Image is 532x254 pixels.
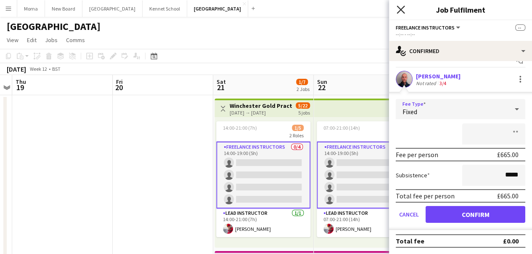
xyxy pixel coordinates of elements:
[503,237,519,245] div: £0.00
[317,142,411,209] app-card-role: Freelance Instructors0/414:00-19:00 (5h)
[7,65,26,73] div: [DATE]
[45,0,82,17] button: New Board
[230,110,292,116] div: [DATE] → [DATE]
[416,80,438,86] div: Not rated
[292,125,304,131] span: 1/5
[16,78,26,86] span: Thu
[497,150,519,159] div: £665.00
[289,132,304,139] span: 2 Roles
[402,107,417,116] span: Fixed
[396,171,430,179] label: Subsistence
[396,237,424,245] div: Total fee
[45,36,58,44] span: Jobs
[187,0,248,17] button: [GEOGRAPHIC_DATA]
[515,24,525,31] span: --
[389,41,532,61] div: Confirmed
[66,36,85,44] span: Comms
[7,36,19,44] span: View
[17,0,45,17] button: Morna
[115,83,123,92] span: 20
[82,0,143,17] button: [GEOGRAPHIC_DATA]
[217,78,226,86] span: Sat
[426,206,525,223] button: Confirm
[396,24,461,31] button: Freelance Instructors
[24,35,40,45] a: Edit
[52,66,61,72] div: BST
[317,121,411,237] app-job-card: 07:00-21:00 (14h)1/52 RolesFreelance Instructors0/414:00-19:00 (5h) Lead Instructor1/107:00-21:00...
[497,192,519,200] div: £665.00
[396,24,455,31] span: Freelance Instructors
[389,4,532,15] h3: Job Fulfilment
[7,20,101,33] h1: [GEOGRAPHIC_DATA]
[63,35,88,45] a: Comms
[296,86,310,92] div: 2 Jobs
[416,72,461,80] div: [PERSON_NAME]
[215,83,226,92] span: 21
[396,150,438,159] div: Fee per person
[223,125,257,131] span: 14:00-21:00 (7h)
[27,36,37,44] span: Edit
[216,142,310,209] app-card-role: Freelance Instructors0/414:00-19:00 (5h)
[3,35,22,45] a: View
[396,206,422,223] button: Cancel
[317,209,411,237] app-card-role: Lead Instructor1/107:00-21:00 (14h)[PERSON_NAME]
[230,102,292,110] h3: Winchester Gold Practice
[298,109,310,116] div: 5 jobs
[396,192,455,200] div: Total fee per person
[317,78,327,86] span: Sun
[396,31,525,37] div: --:-- - --:--
[42,35,61,45] a: Jobs
[216,209,310,237] app-card-role: Lead Instructor1/114:00-21:00 (7h)[PERSON_NAME]
[439,80,446,86] app-skills-label: 3/4
[316,83,327,92] span: 22
[216,121,310,237] app-job-card: 14:00-21:00 (7h)1/52 RolesFreelance Instructors0/414:00-19:00 (5h) Lead Instructor1/114:00-21:00 ...
[143,0,187,17] button: Kennet School
[323,125,360,131] span: 07:00-21:00 (14h)
[28,66,49,72] span: Week 12
[296,102,310,109] span: 5/22
[296,79,308,85] span: 1/7
[14,83,26,92] span: 19
[116,78,123,86] span: Fri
